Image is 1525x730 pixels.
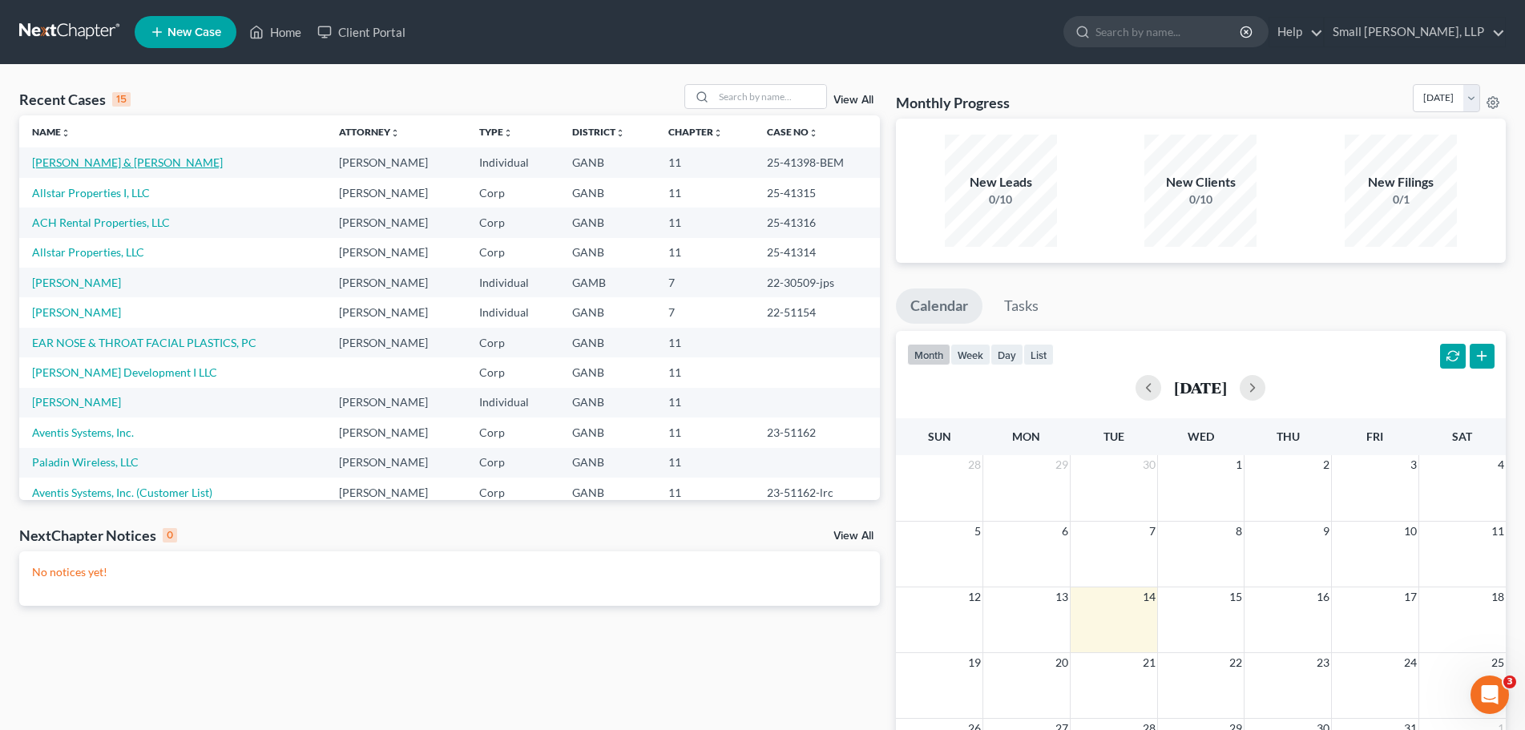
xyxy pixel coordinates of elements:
[112,92,131,107] div: 15
[928,430,951,443] span: Sun
[1490,522,1506,541] span: 11
[326,178,466,208] td: [PERSON_NAME]
[1141,587,1157,607] span: 14
[1490,653,1506,672] span: 25
[466,268,559,297] td: Individual
[32,305,121,319] a: [PERSON_NAME]
[32,276,121,289] a: [PERSON_NAME]
[896,93,1010,112] h3: Monthly Progress
[466,478,559,507] td: Corp
[503,128,513,138] i: unfold_more
[466,448,559,478] td: Corp
[32,395,121,409] a: [PERSON_NAME]
[61,128,71,138] i: unfold_more
[668,126,723,138] a: Chapterunfold_more
[1496,455,1506,474] span: 4
[656,417,754,447] td: 11
[326,417,466,447] td: [PERSON_NAME]
[466,328,559,357] td: Corp
[32,216,170,229] a: ACH Rental Properties, LLC
[656,478,754,507] td: 11
[559,238,656,268] td: GANB
[1234,522,1244,541] span: 8
[1452,430,1472,443] span: Sat
[713,128,723,138] i: unfold_more
[1345,173,1457,192] div: New Filings
[1054,653,1070,672] span: 20
[390,128,400,138] i: unfold_more
[241,18,309,46] a: Home
[945,192,1057,208] div: 0/10
[32,126,71,138] a: Nameunfold_more
[466,388,559,417] td: Individual
[1054,587,1070,607] span: 13
[896,288,982,324] a: Calendar
[615,128,625,138] i: unfold_more
[1060,522,1070,541] span: 6
[1321,455,1331,474] span: 2
[1228,653,1244,672] span: 22
[714,85,826,108] input: Search by name...
[1402,587,1418,607] span: 17
[167,26,221,38] span: New Case
[966,455,982,474] span: 28
[559,178,656,208] td: GANB
[754,147,880,177] td: 25-41398-BEM
[19,526,177,545] div: NextChapter Notices
[990,344,1023,365] button: day
[326,147,466,177] td: [PERSON_NAME]
[1315,587,1331,607] span: 16
[754,478,880,507] td: 23-51162-lrc
[326,448,466,478] td: [PERSON_NAME]
[990,288,1053,324] a: Tasks
[479,126,513,138] a: Typeunfold_more
[32,486,212,499] a: Aventis Systems, Inc. (Customer List)
[833,95,873,106] a: View All
[163,528,177,542] div: 0
[1054,455,1070,474] span: 29
[1409,455,1418,474] span: 3
[754,178,880,208] td: 25-41315
[656,268,754,297] td: 7
[309,18,414,46] a: Client Portal
[1148,522,1157,541] span: 7
[656,388,754,417] td: 11
[559,147,656,177] td: GANB
[559,478,656,507] td: GANB
[326,478,466,507] td: [PERSON_NAME]
[907,344,950,365] button: month
[559,448,656,478] td: GANB
[1103,430,1124,443] span: Tue
[966,587,982,607] span: 12
[559,357,656,387] td: GANB
[32,425,134,439] a: Aventis Systems, Inc.
[1277,430,1300,443] span: Thu
[656,178,754,208] td: 11
[1144,192,1257,208] div: 0/10
[32,455,139,469] a: Paladin Wireless, LLC
[754,417,880,447] td: 23-51162
[656,448,754,478] td: 11
[466,147,559,177] td: Individual
[466,238,559,268] td: Corp
[32,186,150,200] a: Allstar Properties I, LLC
[1234,455,1244,474] span: 1
[656,147,754,177] td: 11
[809,128,818,138] i: unfold_more
[754,238,880,268] td: 25-41314
[656,238,754,268] td: 11
[1402,522,1418,541] span: 10
[1471,676,1509,714] iframe: Intercom live chat
[656,297,754,327] td: 7
[559,297,656,327] td: GANB
[466,178,559,208] td: Corp
[973,522,982,541] span: 5
[326,238,466,268] td: [PERSON_NAME]
[754,268,880,297] td: 22-30509-jps
[466,297,559,327] td: Individual
[1269,18,1323,46] a: Help
[1012,430,1040,443] span: Mon
[559,268,656,297] td: GAMB
[1228,587,1244,607] span: 15
[326,297,466,327] td: [PERSON_NAME]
